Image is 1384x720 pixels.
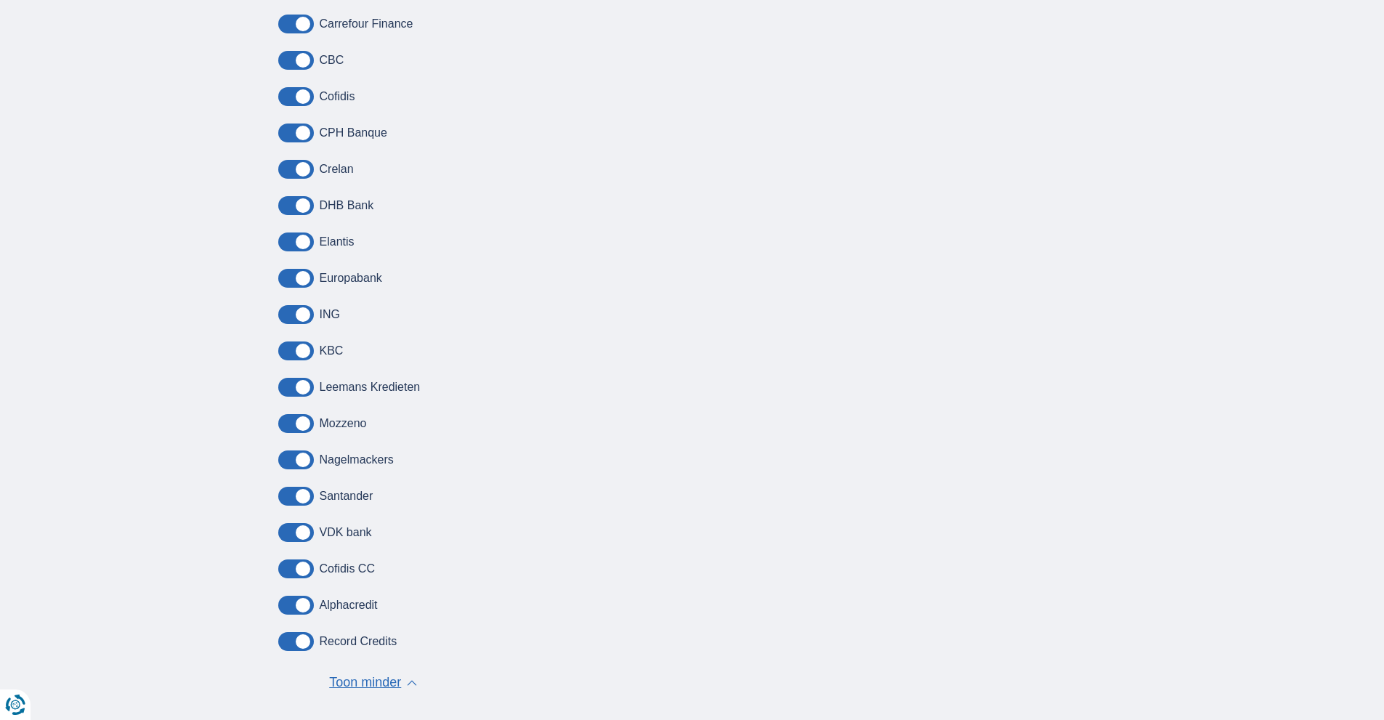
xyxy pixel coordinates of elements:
[320,599,378,612] label: Alphacredit
[320,562,375,575] label: Cofidis CC
[329,674,401,692] span: Toon minder
[320,381,421,394] label: Leemans Kredieten
[320,163,354,176] label: Crelan
[320,453,394,466] label: Nagelmackers
[320,308,340,321] label: ING
[407,680,417,686] span: ▲
[320,90,355,103] label: Cofidis
[320,272,382,285] label: Europabank
[320,344,344,357] label: KBC
[320,526,372,539] label: VDK bank
[320,126,387,139] label: CPH Banque
[320,417,367,430] label: Mozzeno
[325,673,421,693] button: Toon minder ▲
[320,54,344,67] label: CBC
[320,635,397,648] label: Record Credits
[320,199,374,212] label: DHB Bank
[320,17,413,31] label: Carrefour Finance
[320,235,355,248] label: Elantis
[320,490,373,503] label: Santander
